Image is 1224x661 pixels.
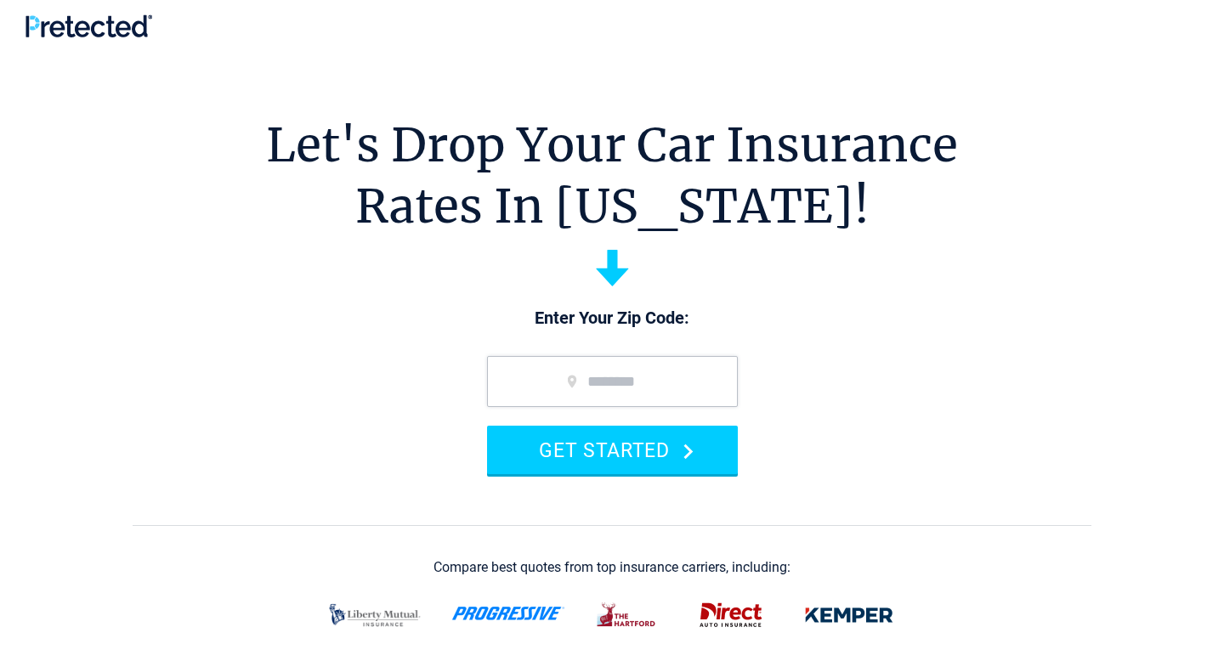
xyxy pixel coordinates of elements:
h1: Let's Drop Your Car Insurance Rates In [US_STATE]! [266,115,958,237]
img: liberty [319,593,431,637]
button: GET STARTED [487,426,738,474]
p: Enter Your Zip Code: [470,307,755,330]
input: zip code [487,356,738,407]
img: progressive [451,607,565,620]
img: direct [689,593,773,637]
img: thehartford [586,593,669,637]
img: kemper [793,593,905,637]
img: Pretected Logo [25,14,152,37]
div: Compare best quotes from top insurance carriers, including: [433,560,790,575]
